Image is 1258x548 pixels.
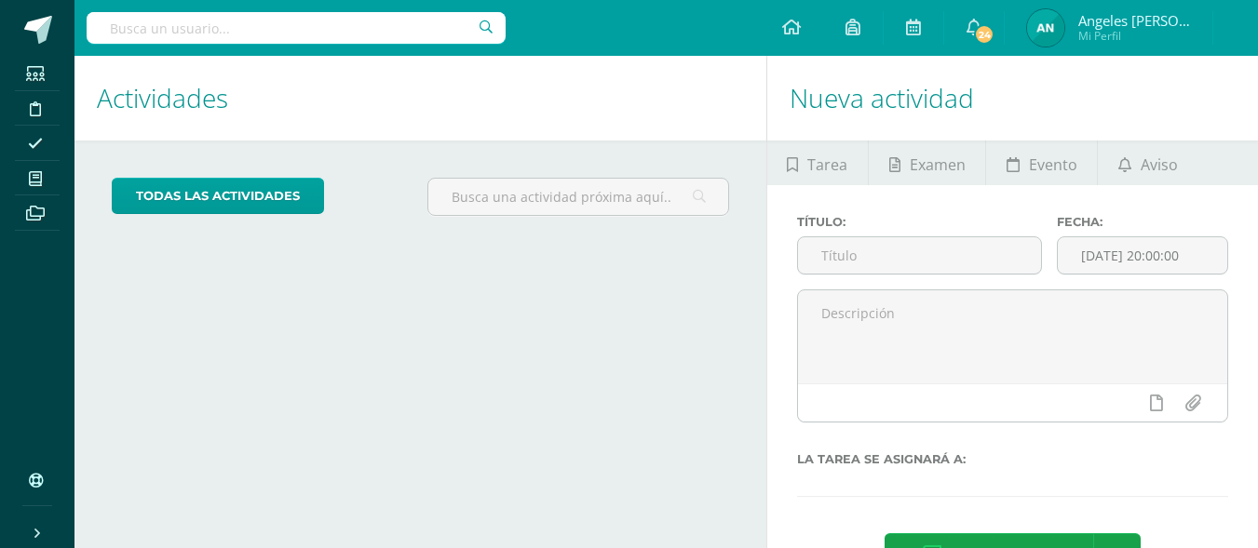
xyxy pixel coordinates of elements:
span: Examen [910,142,966,187]
label: La tarea se asignará a: [797,452,1228,466]
label: Título: [797,215,1043,229]
h1: Actividades [97,56,744,140]
input: Busca un usuario... [87,12,506,44]
img: 9f3349ac0393db93a3ede85cf69d7868.png [1027,9,1064,47]
a: Tarea [767,140,868,185]
a: Evento [986,140,1097,185]
input: Título [798,237,1042,274]
input: Fecha de entrega [1058,237,1227,274]
span: Evento [1029,142,1077,187]
label: Fecha: [1057,215,1228,229]
h1: Nueva actividad [790,56,1236,140]
a: Examen [869,140,985,185]
a: Aviso [1098,140,1197,185]
span: Angeles [PERSON_NAME] [1078,11,1190,30]
span: Aviso [1141,142,1178,187]
span: Tarea [807,142,847,187]
span: 24 [974,24,994,45]
a: todas las Actividades [112,178,324,214]
span: Mi Perfil [1078,28,1190,44]
input: Busca una actividad próxima aquí... [428,179,727,215]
